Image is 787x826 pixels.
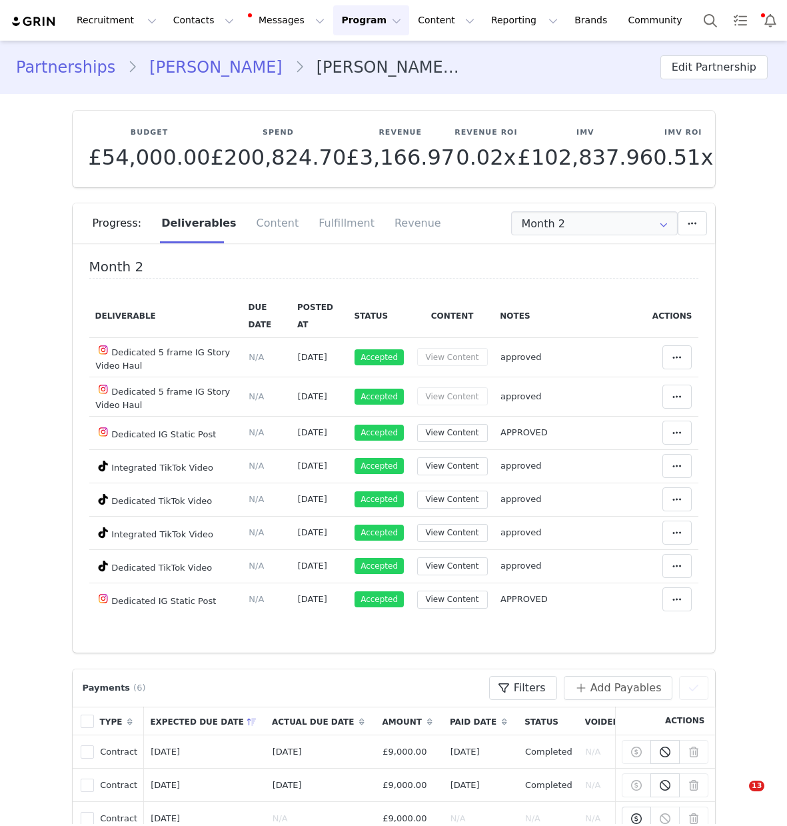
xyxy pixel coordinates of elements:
[500,527,541,537] span: approved
[620,5,696,35] a: Community
[444,707,518,735] th: Paid Date
[298,427,327,437] span: [DATE]
[79,681,153,695] div: Payments
[249,527,264,537] span: N/A
[333,5,409,35] button: Program
[89,483,243,516] td: Dedicated TikTok Video
[298,461,327,471] span: [DATE]
[249,594,264,604] span: N/A
[266,769,377,802] td: [DATE]
[266,735,377,769] td: [DATE]
[417,387,488,405] button: View Content
[417,457,488,475] button: View Content
[417,424,488,442] button: View Content
[348,295,410,338] th: Status
[16,55,127,79] a: Partnerships
[309,203,385,243] div: Fulfillment
[722,781,754,813] iframe: Intercom live chat
[355,591,404,607] span: Accepted
[94,707,145,735] th: Type
[89,337,243,377] td: Dedicated 5 frame IG Story Video Haul
[249,461,264,471] span: N/A
[500,352,541,362] span: approved
[249,561,264,571] span: N/A
[355,491,404,507] span: Accepted
[518,127,654,139] p: IMV
[355,389,404,405] span: Accepted
[89,145,211,170] span: £54,000.00
[454,127,517,139] p: Revenue ROI
[383,813,426,823] span: £9,000.00
[410,5,482,35] button: Content
[298,494,327,504] span: [DATE]
[355,349,404,365] span: Accepted
[376,707,443,735] th: Amount
[291,295,348,338] th: Posted At
[211,127,347,139] p: Spend
[89,549,243,583] td: Dedicated TikTok Video
[518,769,578,802] td: Completed
[151,203,246,243] div: Deliverables
[165,5,242,35] button: Contacts
[566,5,619,35] a: Brands
[89,516,243,549] td: Integrated TikTok Video
[69,5,165,35] button: Recruitment
[11,15,57,28] img: grin logo
[500,594,548,604] span: APPROVED
[660,55,768,79] button: Edit Partnership
[89,583,243,616] td: Dedicated IG Static Post
[137,55,294,79] a: [PERSON_NAME]
[653,145,713,169] p: 0.51x
[266,707,377,735] th: Actual Due Date
[500,494,541,504] span: approved
[483,5,566,35] button: Reporting
[511,211,678,235] input: Select
[94,769,145,802] td: Contract
[494,295,646,338] th: Notes
[518,145,654,170] span: £102,837.96
[444,769,518,802] td: [DATE]
[298,594,327,604] span: [DATE]
[89,259,698,279] h4: Month 2
[89,449,243,483] td: Integrated TikTok Video
[298,527,327,537] span: [DATE]
[98,384,109,395] img: instagram.svg
[89,295,243,338] th: Deliverable
[98,345,109,355] img: instagram.svg
[243,5,333,35] button: Messages
[500,461,541,471] span: approved
[500,427,548,437] span: APPROVED
[385,203,441,243] div: Revenue
[383,747,426,757] span: £9,000.00
[211,145,347,170] span: £200,824.70
[133,681,145,695] span: (6)
[444,735,518,769] td: [DATE]
[564,676,672,700] button: Add Payables
[579,707,642,735] th: Voided
[726,5,755,35] a: Tasks
[346,145,454,170] span: £3,166.97
[696,5,725,35] button: Search
[144,769,266,802] td: [DATE]
[144,735,266,769] td: [DATE]
[500,391,541,401] span: approved
[417,591,488,609] button: View Content
[94,735,145,769] td: Contract
[518,735,578,769] td: Completed
[243,295,291,338] th: Due Date
[579,769,642,802] td: N/A
[249,427,264,437] span: N/A
[579,735,642,769] td: N/A
[489,676,557,700] button: Filters
[615,707,715,735] th: Actions
[93,203,152,243] div: Progress:
[298,391,327,401] span: [DATE]
[355,458,404,474] span: Accepted
[144,707,266,735] th: Expected Due Date
[653,127,713,139] p: IMV ROI
[298,561,327,571] span: [DATE]
[89,377,243,416] td: Dedicated 5 frame IG Story Video Haul
[410,295,494,338] th: Content
[417,557,488,575] button: View Content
